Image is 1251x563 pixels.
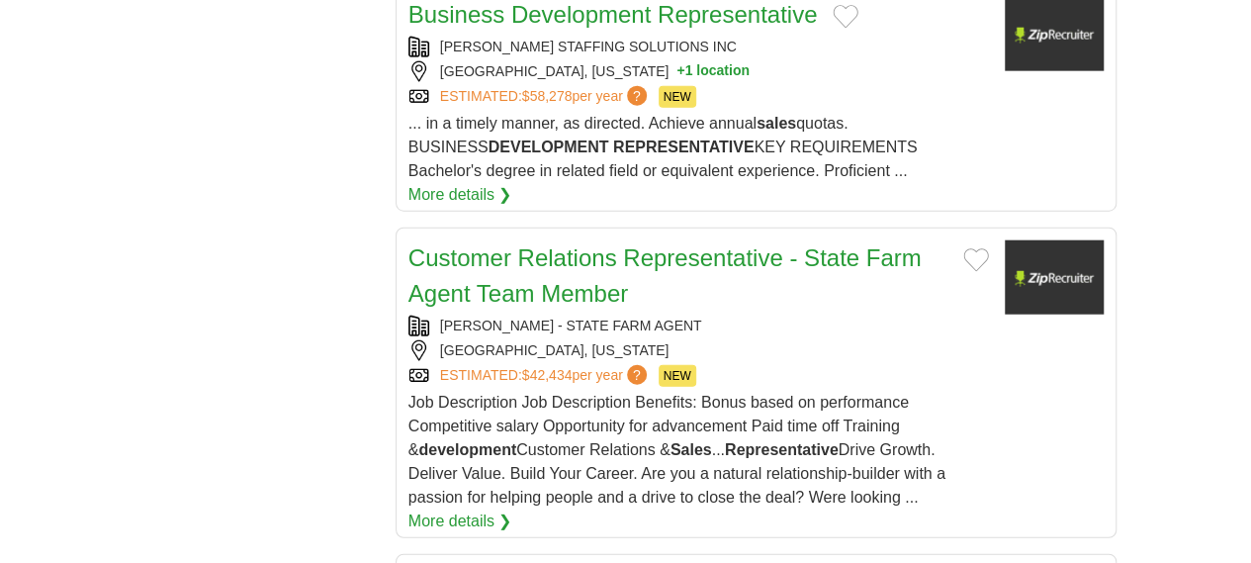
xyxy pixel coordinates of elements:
[725,441,839,458] strong: Representative
[613,139,755,155] strong: REPRESENTATIVE
[627,365,647,385] span: ?
[408,510,512,533] a: More details ❯
[963,248,989,272] button: Add to favorite jobs
[522,367,573,383] span: $42,434
[757,115,796,132] strong: sales
[670,441,712,458] strong: Sales
[676,61,684,82] span: +
[408,61,989,82] div: [GEOGRAPHIC_DATA], [US_STATE]
[1005,240,1104,315] img: Company logo
[408,340,989,361] div: [GEOGRAPHIC_DATA], [US_STATE]
[440,86,651,108] a: ESTIMATED:$58,278per year?
[676,61,750,82] button: +1 location
[408,244,922,307] a: Customer Relations Representative - State Farm Agent Team Member
[659,365,696,387] span: NEW
[522,88,573,104] span: $58,278
[408,115,918,179] span: ... in a timely manner, as directed. Achieve annual quotas. BUSINESS KEY REQUIREMENTS Bachelor's ...
[408,37,989,57] div: [PERSON_NAME] STAFFING SOLUTIONS INC
[440,365,651,387] a: ESTIMATED:$42,434per year?
[627,86,647,106] span: ?
[408,316,989,336] div: [PERSON_NAME] - STATE FARM AGENT
[408,394,945,506] span: Job Description Job Description Benefits: Bonus based on performance Competitive salary Opportuni...
[659,86,696,108] span: NEW
[408,1,818,28] a: Business Development Representative
[418,441,516,458] strong: development
[408,183,512,207] a: More details ❯
[489,139,609,155] strong: DEVELOPMENT
[833,5,858,29] button: Add to favorite jobs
